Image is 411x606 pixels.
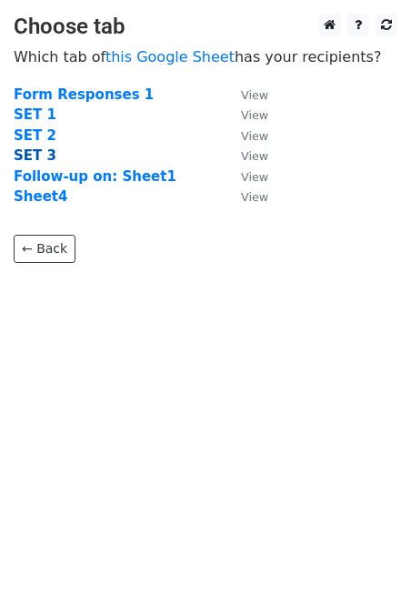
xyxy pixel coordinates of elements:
[14,235,75,263] a: ← Back
[223,147,268,164] a: View
[14,127,56,144] a: SET 2
[14,47,397,66] p: Which tab of has your recipients?
[223,106,268,123] a: View
[223,86,268,103] a: View
[223,127,268,144] a: View
[241,88,268,102] small: View
[14,188,67,205] a: Sheet4
[105,48,235,66] a: this Google Sheet
[223,188,268,205] a: View
[320,519,411,606] iframe: Chat Widget
[14,86,154,103] a: Form Responses 1
[14,147,56,164] a: SET 3
[14,106,56,123] a: SET 1
[223,168,268,185] a: View
[241,149,268,163] small: View
[241,190,268,204] small: View
[241,170,268,184] small: View
[241,129,268,143] small: View
[14,14,397,40] h3: Choose tab
[241,108,268,122] small: View
[14,168,176,185] a: Follow-up on: Sheet1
